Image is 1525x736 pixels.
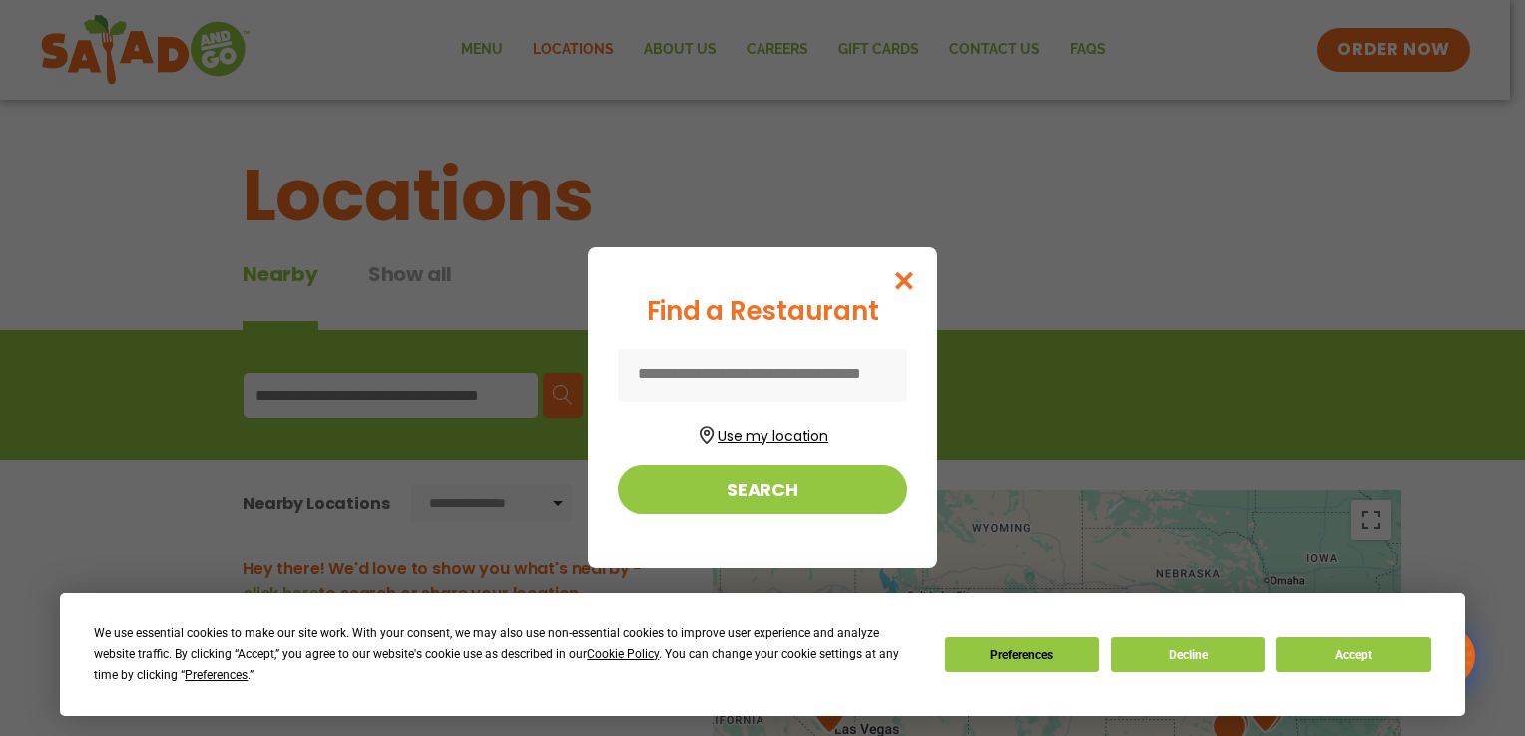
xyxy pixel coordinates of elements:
button: Decline [1111,637,1265,672]
button: Accept [1276,637,1430,672]
div: Cookie Consent Prompt [60,593,1465,716]
div: Find a Restaurant [618,292,907,331]
span: Cookie Policy [587,647,659,661]
button: Search [618,465,907,514]
div: We use essential cookies to make our site work. With your consent, we may also use non-essential ... [94,623,920,686]
span: Preferences [185,668,248,682]
button: Close modal [872,247,937,314]
button: Use my location [618,420,907,447]
button: Preferences [945,637,1099,672]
